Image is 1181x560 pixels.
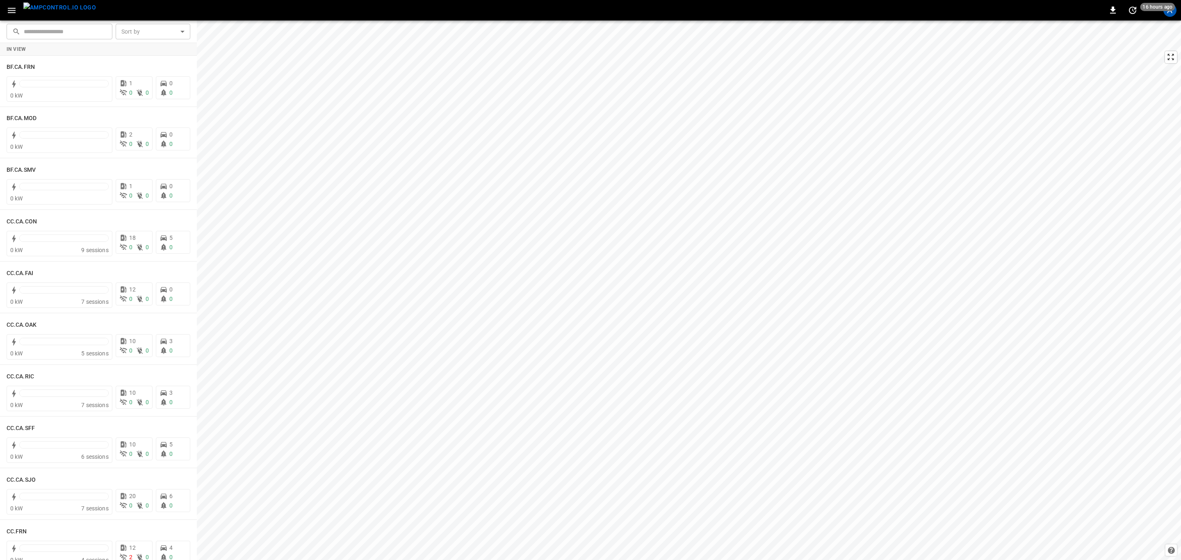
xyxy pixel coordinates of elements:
[129,399,132,405] span: 0
[7,476,36,485] h6: CC.CA.SJO
[129,502,132,509] span: 0
[169,451,173,457] span: 0
[81,453,109,460] span: 6 sessions
[10,298,23,305] span: 0 kW
[129,493,136,499] span: 20
[10,350,23,357] span: 0 kW
[146,502,149,509] span: 0
[10,143,23,150] span: 0 kW
[169,80,173,87] span: 0
[7,527,27,536] h6: CC.FRN
[10,402,23,408] span: 0 kW
[129,234,136,241] span: 18
[81,298,109,305] span: 7 sessions
[7,63,35,72] h6: BF.CA.FRN
[23,2,96,13] img: ampcontrol.io logo
[169,338,173,344] span: 3
[1140,3,1175,11] span: 16 hours ago
[146,141,149,147] span: 0
[7,217,37,226] h6: CC.CA.CON
[169,347,173,354] span: 0
[169,389,173,396] span: 3
[146,89,149,96] span: 0
[129,286,136,293] span: 12
[129,544,136,551] span: 12
[7,166,36,175] h6: BF.CA.SMV
[7,46,26,52] strong: In View
[7,372,34,381] h6: CC.CA.RIC
[81,505,109,512] span: 7 sessions
[10,247,23,253] span: 0 kW
[146,296,149,302] span: 0
[146,244,149,250] span: 0
[10,453,23,460] span: 0 kW
[169,192,173,199] span: 0
[169,244,173,250] span: 0
[10,195,23,202] span: 0 kW
[7,114,36,123] h6: BF.CA.MOD
[169,234,173,241] span: 5
[129,347,132,354] span: 0
[129,80,132,87] span: 1
[129,451,132,457] span: 0
[146,399,149,405] span: 0
[1126,4,1139,17] button: set refresh interval
[169,183,173,189] span: 0
[129,244,132,250] span: 0
[129,296,132,302] span: 0
[129,192,132,199] span: 0
[169,131,173,138] span: 0
[81,247,109,253] span: 9 sessions
[81,402,109,408] span: 7 sessions
[129,141,132,147] span: 0
[146,192,149,199] span: 0
[169,544,173,551] span: 4
[7,321,36,330] h6: CC.CA.OAK
[129,89,132,96] span: 0
[197,20,1181,560] canvas: Map
[129,441,136,448] span: 10
[129,131,132,138] span: 2
[169,286,173,293] span: 0
[169,502,173,509] span: 0
[10,505,23,512] span: 0 kW
[169,399,173,405] span: 0
[169,441,173,448] span: 5
[129,338,136,344] span: 10
[146,347,149,354] span: 0
[169,296,173,302] span: 0
[10,92,23,99] span: 0 kW
[129,183,132,189] span: 1
[169,89,173,96] span: 0
[169,141,173,147] span: 0
[129,389,136,396] span: 10
[146,451,149,457] span: 0
[169,493,173,499] span: 6
[7,269,33,278] h6: CC.CA.FAI
[81,350,109,357] span: 5 sessions
[7,424,35,433] h6: CC.CA.SFF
